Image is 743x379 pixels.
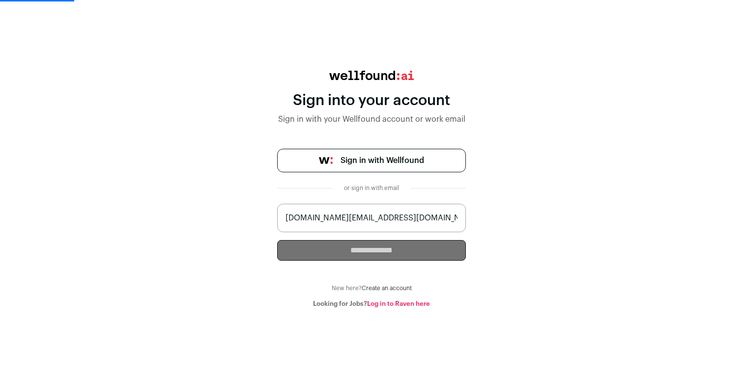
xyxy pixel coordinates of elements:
div: Looking for Jobs? [277,300,466,308]
input: name@work-email.com [277,204,466,232]
a: Log in to Raven here [367,300,430,307]
a: Sign in with Wellfound [277,149,466,172]
div: Sign in with your Wellfound account or work email [277,113,466,125]
div: New here? [277,284,466,292]
img: wellfound:ai [329,71,414,80]
a: Create an account [362,285,412,291]
div: Sign into your account [277,92,466,109]
span: Sign in with Wellfound [341,155,424,166]
img: wellfound-symbol-flush-black-fb3c872781a75f747ccb3a119075da62bfe97bd399995f84a933054e44a575c4.png [319,157,333,164]
div: or sign in with email [340,184,403,192]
